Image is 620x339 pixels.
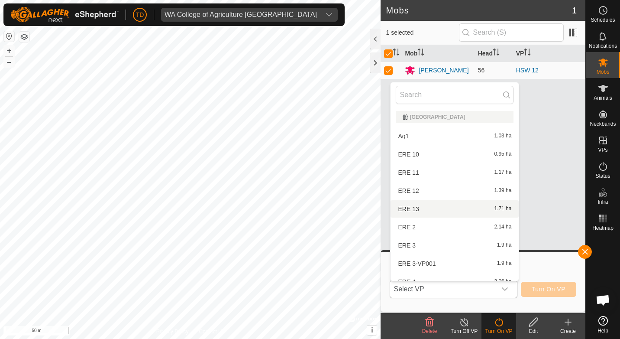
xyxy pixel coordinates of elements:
span: Schedules [591,17,615,23]
li: ERE 2 [391,218,519,236]
input: Search [396,86,513,104]
th: Mob [401,45,474,62]
li: Ag1 [391,127,519,145]
p-sorticon: Activate to sort [493,50,500,57]
li: ERE 3 [391,237,519,254]
span: 2.06 ha [494,279,511,285]
span: 2.14 ha [494,224,511,230]
span: ERE 2 [398,224,415,230]
button: i [367,326,377,335]
span: Select VP [390,280,496,298]
span: Infra [597,199,608,205]
span: Delete [422,328,437,334]
span: ERE 11 [398,169,419,176]
h2: Mobs [386,5,572,16]
span: Turn On VP [532,286,565,293]
div: WA College of Agriculture [GEOGRAPHIC_DATA] [165,11,317,18]
span: VPs [598,147,607,153]
span: ERE 3 [398,242,415,248]
div: [PERSON_NAME] [419,66,468,75]
li: ERE 13 [391,200,519,218]
p-sorticon: Activate to sort [524,50,531,57]
div: Turn On VP [481,327,516,335]
span: Notifications [589,43,617,49]
span: Neckbands [590,121,616,127]
div: dropdown trigger [496,280,513,298]
span: 1.71 ha [494,206,511,212]
span: ERE 13 [398,206,419,212]
span: ERE 3-VP001 [398,261,436,267]
button: Turn On VP [521,282,576,297]
span: Help [597,328,608,333]
input: Search (S) [459,23,564,42]
th: VP [513,45,585,62]
span: Mobs [597,69,609,75]
span: 0.95 ha [494,151,511,157]
span: 1.9 ha [497,242,511,248]
span: WA College of Agriculture Denmark [161,8,320,22]
button: Map Layers [19,32,29,42]
div: Create [551,327,585,335]
li: ERE 10 [391,146,519,163]
button: – [4,57,14,67]
div: dropdown trigger [320,8,338,22]
img: Gallagher Logo [10,7,119,23]
span: 1 [572,4,577,17]
li: ERE 11 [391,164,519,181]
a: Help [586,313,620,337]
button: Reset Map [4,31,14,42]
div: Open chat [590,287,616,313]
a: Contact Us [199,328,224,336]
span: Heatmap [592,225,614,231]
span: Animals [594,95,612,101]
span: 1 selected [386,28,459,37]
div: Turn Off VP [447,327,481,335]
th: Head [475,45,513,62]
span: 56 [478,67,485,74]
span: ERE 4 [398,279,415,285]
span: 1.03 ha [494,133,511,139]
span: 1.17 ha [494,169,511,176]
div: Edit [516,327,551,335]
li: ERE 3-VP001 [391,255,519,272]
span: i [371,326,373,334]
p-sorticon: Activate to sort [417,50,424,57]
li: ERE 12 [391,182,519,199]
span: TD [136,10,144,20]
a: Privacy Policy [156,328,189,336]
li: ERE 4 [391,273,519,290]
button: + [4,46,14,56]
a: HSW 12 [516,67,539,74]
span: ERE 10 [398,151,419,157]
span: 1.9 ha [497,261,511,267]
span: Ag1 [398,133,409,139]
p-sorticon: Activate to sort [393,50,400,57]
span: Status [595,173,610,179]
span: ERE 12 [398,188,419,194]
span: 1.39 ha [494,188,511,194]
div: [GEOGRAPHIC_DATA] [403,114,507,120]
